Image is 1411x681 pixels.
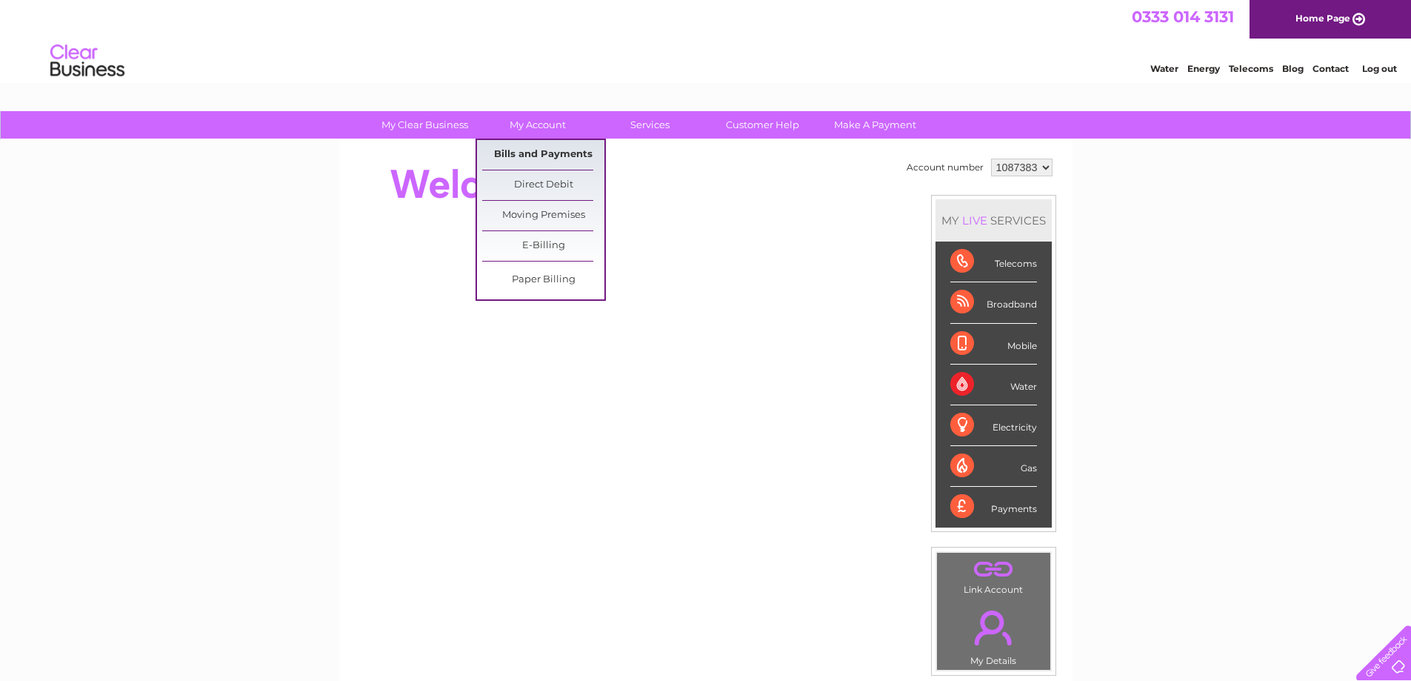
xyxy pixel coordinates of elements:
[941,557,1047,582] a: .
[364,111,486,139] a: My Clear Business
[50,39,125,84] img: logo.png
[482,231,604,261] a: E-Billing
[482,265,604,295] a: Paper Billing
[814,111,936,139] a: Make A Payment
[950,405,1037,446] div: Electricity
[950,487,1037,527] div: Payments
[356,8,1056,72] div: Clear Business is a trading name of Verastar Limited (registered in [GEOGRAPHIC_DATA] No. 3667643...
[701,111,824,139] a: Customer Help
[959,213,990,227] div: LIVE
[936,552,1051,599] td: Link Account
[1282,63,1304,74] a: Blog
[935,199,1052,242] div: MY SERVICES
[589,111,711,139] a: Services
[482,201,604,230] a: Moving Premises
[941,602,1047,654] a: .
[1132,7,1234,26] a: 0333 014 3131
[1150,63,1178,74] a: Water
[936,598,1051,671] td: My Details
[950,324,1037,365] div: Mobile
[1187,63,1220,74] a: Energy
[1312,63,1349,74] a: Contact
[903,155,987,180] td: Account number
[950,365,1037,405] div: Water
[482,140,604,170] a: Bills and Payments
[950,242,1037,282] div: Telecoms
[1362,63,1397,74] a: Log out
[476,111,598,139] a: My Account
[1229,63,1273,74] a: Telecoms
[482,170,604,200] a: Direct Debit
[950,446,1037,487] div: Gas
[950,282,1037,323] div: Broadband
